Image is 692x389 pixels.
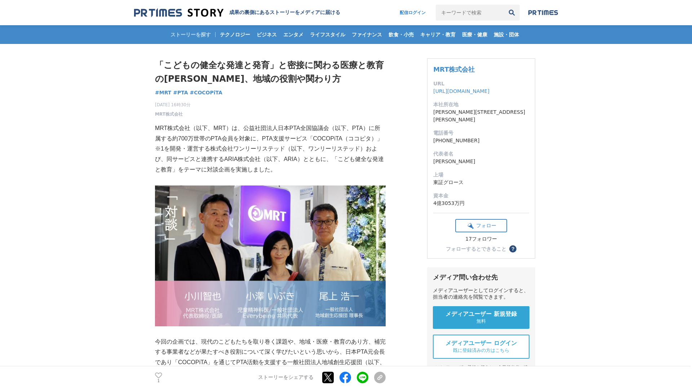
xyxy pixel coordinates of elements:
a: #PTA [173,89,188,97]
a: 飲食・小売 [386,25,417,44]
a: キャリア・教育 [417,25,458,44]
div: メディア問い合わせ先 [433,273,529,282]
a: 医療・健康 [459,25,490,44]
div: メディアユーザーとしてログインすると、担当者の連絡先を閲覧できます。 [433,287,529,300]
button: フォロー [455,219,507,232]
a: 配信ログイン [392,5,433,21]
dt: URL [433,80,529,88]
span: ビジネス [254,31,280,38]
span: テクノロジー [217,31,253,38]
p: ストーリーをシェアする [258,375,314,381]
a: 成果の裏側にあるストーリーをメディアに届ける 成果の裏側にあるストーリーをメディアに届ける [134,8,340,18]
a: メディアユーザー ログイン 既に登録済みの方はこちら [433,335,529,359]
span: 既に登録済みの方はこちら [453,347,509,354]
span: メディアユーザー ログイン [445,340,517,347]
img: thumbnail_c016afb0-a3fc-11f0-9f5b-035ce1f67d4d.png [155,185,386,326]
a: MRT株式会社 [433,66,475,73]
span: #PTA [173,89,188,96]
span: 施設・団体 [491,31,522,38]
dd: 東証グロース [433,179,529,186]
a: エンタメ [280,25,306,44]
dt: 電話番号 [433,129,529,137]
span: 無料 [476,318,486,325]
a: #MRT [155,89,171,97]
dt: 本社所在地 [433,101,529,108]
img: prtimes [528,10,558,15]
a: 施設・団体 [491,25,522,44]
dd: [PERSON_NAME] [433,158,529,165]
h2: 成果の裏側にあるストーリーをメディアに届ける [229,9,340,16]
a: [URL][DOMAIN_NAME] [433,88,489,94]
dt: 上場 [433,171,529,179]
img: 成果の裏側にあるストーリーをメディアに届ける [134,8,223,18]
dd: [PHONE_NUMBER] [433,137,529,144]
a: #COCOPiTA [190,89,222,97]
div: 17フォロワー [455,236,507,242]
span: メディアユーザー 新規登録 [445,310,517,318]
a: ライフスタイル [307,25,348,44]
a: MRT株式会社 [155,111,183,117]
div: フォローするとできること [446,246,506,251]
button: ？ [509,245,516,252]
span: ファイナンス [349,31,385,38]
dd: 4億3053万円 [433,200,529,207]
span: 医療・健康 [459,31,490,38]
h1: 「こどもの健全な発達と発育」と密接に関わる医療と教育の[PERSON_NAME]、地域の役割や関わり方 [155,58,386,86]
span: キャリア・教育 [417,31,458,38]
span: #MRT [155,89,171,96]
span: エンタメ [280,31,306,38]
a: テクノロジー [217,25,253,44]
p: MRT株式会社（以下、MRT）は、公益社団法人日本PTA全国協議会（以下、PTA）に所属する約700万世帯のPTA会員を対象に、PTA支援サービス「COCOPiTA（ココピタ）」※1を開発・運営... [155,123,386,175]
span: #COCOPiTA [190,89,222,96]
dd: [PERSON_NAME][STREET_ADDRESS][PERSON_NAME] [433,108,529,124]
dt: 代表者名 [433,150,529,158]
a: ファイナンス [349,25,385,44]
span: ライフスタイル [307,31,348,38]
a: メディアユーザー 新規登録 無料 [433,306,529,329]
dt: 資本金 [433,192,529,200]
input: キーワードで検索 [436,5,504,21]
button: 検索 [504,5,520,21]
p: 1 [155,379,162,383]
span: [DATE] 16時30分 [155,102,191,108]
a: ビジネス [254,25,280,44]
span: 飲食・小売 [386,31,417,38]
span: ？ [510,246,515,251]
